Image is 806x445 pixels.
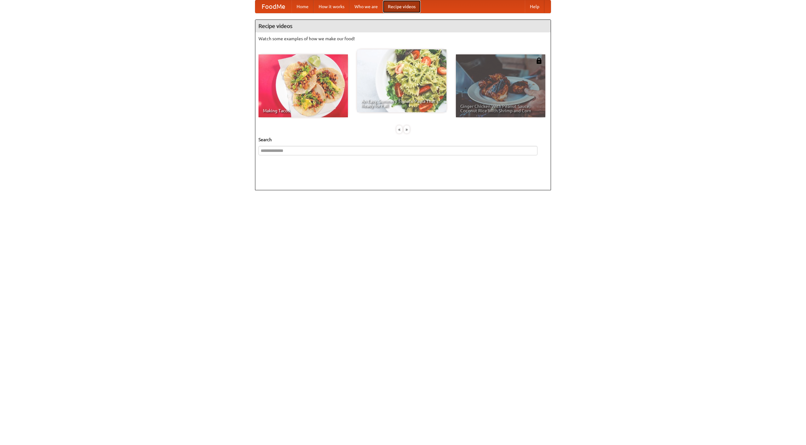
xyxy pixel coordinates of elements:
h5: Search [258,136,548,143]
a: Help [525,0,544,13]
span: An Easy, Summery Tomato Pasta That's Ready for Fall [361,99,442,108]
a: FoodMe [255,0,292,13]
div: » [404,125,410,133]
a: An Easy, Summery Tomato Pasta That's Ready for Fall [357,49,446,112]
a: Who we are [349,0,383,13]
p: Watch some examples of how we make our food! [258,36,548,42]
a: Recipe videos [383,0,421,13]
img: 483408.png [536,58,542,64]
div: « [396,125,402,133]
a: Home [292,0,314,13]
a: Making Tacos [258,54,348,117]
span: Making Tacos [263,108,343,113]
h4: Recipe videos [255,20,551,32]
a: How it works [314,0,349,13]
